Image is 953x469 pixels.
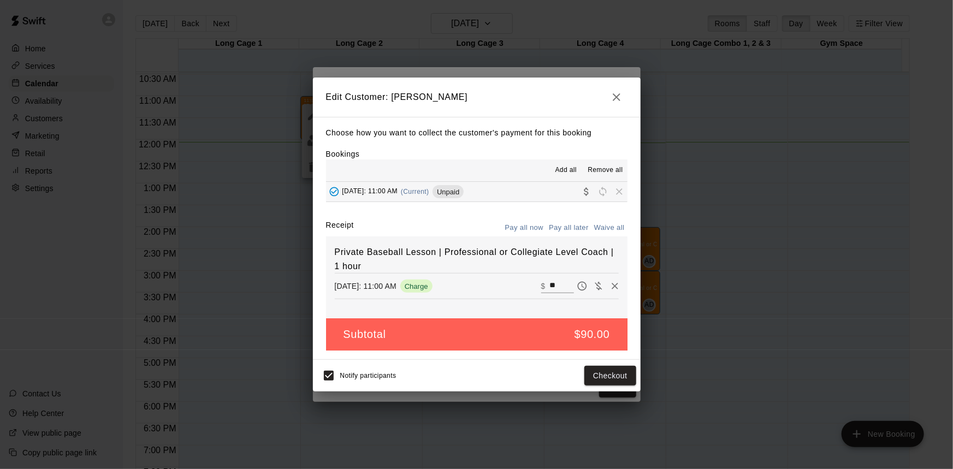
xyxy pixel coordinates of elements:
[340,372,396,379] span: Notify participants
[326,150,360,158] label: Bookings
[578,187,595,195] span: Collect payment
[548,162,583,179] button: Add all
[326,219,354,236] label: Receipt
[541,281,546,292] p: $
[546,219,591,236] button: Pay all later
[583,162,627,179] button: Remove all
[591,219,628,236] button: Waive all
[595,187,611,195] span: Reschedule
[590,281,607,290] span: Waive payment
[400,282,433,290] span: Charge
[401,188,429,195] span: (Current)
[326,183,342,200] button: Added - Collect Payment
[335,281,396,292] p: [DATE]: 11:00 AM
[344,327,386,342] h5: Subtotal
[342,188,398,195] span: [DATE]: 11:00 AM
[575,327,610,342] h5: $90.00
[611,187,628,195] span: Remove
[433,188,464,196] span: Unpaid
[574,281,590,290] span: Pay later
[555,165,577,176] span: Add all
[326,126,628,140] p: Choose how you want to collect the customer's payment for this booking
[326,182,628,202] button: Added - Collect Payment[DATE]: 11:00 AM(Current)UnpaidCollect paymentRescheduleRemove
[607,278,623,294] button: Remove
[335,245,619,273] h6: Private Baseball Lesson | Professional or Collegiate Level Coach | 1 hour
[588,165,623,176] span: Remove all
[584,366,636,386] button: Checkout
[502,219,547,236] button: Pay all now
[313,78,641,117] h2: Edit Customer: [PERSON_NAME]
